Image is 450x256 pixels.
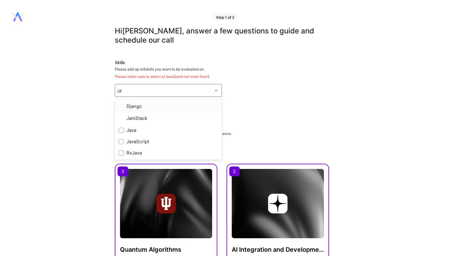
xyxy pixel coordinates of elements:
img: cover [232,169,324,238]
div: JavaScript [118,138,218,145]
div: Java [118,127,218,133]
h4: AI Integration and Development [232,246,324,254]
i: icon Chevron [215,89,218,92]
div: Please add up to 5 skills you want to be evaluated on. [115,67,329,79]
div: RxJava [118,150,218,156]
img: Company logo [268,194,288,213]
div: Hi [PERSON_NAME] , answer a few questions to guide and schedule our call [115,26,329,45]
div: Step 1 of 2 [212,13,238,21]
div: JamStack [118,115,218,122]
div: Please make sure to select at least 2 and not more than 5 [115,74,329,79]
img: Company logo [156,194,176,213]
h4: Quantum Algorithms [120,246,212,254]
img: cover [120,169,212,238]
div: Skills [115,59,329,66]
div: Django [118,103,218,110]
